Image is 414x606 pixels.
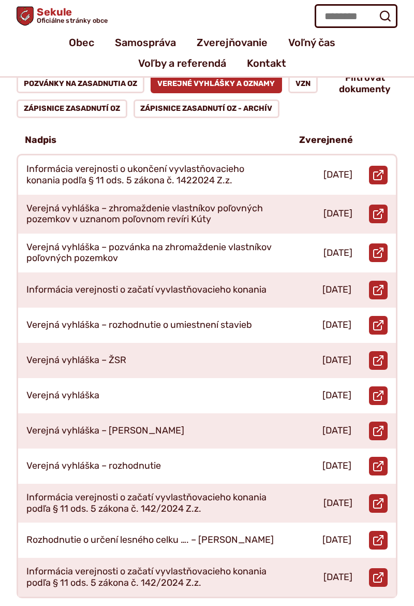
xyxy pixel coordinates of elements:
p: Verejná vyhláška – ŽSR [26,355,126,366]
p: [DATE] [322,390,351,401]
p: Verejná vyhláška – pozvánka na zhromaždenie vlastníkov poľovných pozemkov [26,242,275,264]
p: Nadpis [25,135,56,146]
p: [DATE] [322,425,351,437]
p: [DATE] [322,320,351,331]
p: Verejná vyhláška – rozhodnutie [26,460,161,472]
p: Informácia verejnosti o začatí vyvlastňovacieho konania podľa § 11 ods. 5 zákona č. 142/2024 Z.z. [26,492,275,514]
p: Verejná vyhláška – [PERSON_NAME] [26,425,184,437]
a: Voľby a referendá [138,53,226,74]
a: Zápisnice zasadnutí OZ - ARCHÍV [134,99,280,118]
p: [DATE] [322,355,351,366]
a: Verejné vyhlášky a oznamy [151,75,283,93]
p: [DATE] [323,169,352,181]
a: Zápisnice zasadnutí OZ [17,99,127,118]
a: Obec [69,32,94,53]
a: Samospráva [115,32,176,53]
p: Verejná vyhláška [26,390,99,401]
button: Filtrovať dokumenty [337,73,397,95]
img: Prejsť na domovskú stránku [17,7,34,26]
p: [DATE] [323,572,352,583]
a: Zverejňovanie [197,32,268,53]
a: Voľný čas [288,32,335,53]
p: Verejná vyhláška – rozhodnutie o umiestnení stavieb [26,320,252,331]
p: [DATE] [322,460,351,472]
p: Informácia verejnosti o ukončení vyvlastňovacieho konania podľa § 11 ods. 5 zákona č. 1422024 Z.z. [26,164,275,186]
a: VZN [288,75,318,93]
p: [DATE] [323,208,352,220]
p: Rozhodnutie o určení lesného celku …. – [PERSON_NAME] [26,535,274,546]
span: Filtrovať dokumenty [339,73,391,95]
p: [DATE] [322,535,351,546]
p: Informácia verejnosti o začatí vyvlastňovacieho konania [26,284,267,296]
p: [DATE] [322,284,351,296]
p: Verejná vyhláška – zhromaždenie vlastníkov poľovných pozemkov v uznanom poľovnom revíri Kúty [26,203,275,225]
p: Zverejnené [299,135,353,146]
span: Sekule [34,7,108,24]
a: Pozvánky na zasadnutia OZ [17,75,144,93]
a: Logo Sekule, prejsť na domovskú stránku. [17,7,108,26]
p: [DATE] [323,248,352,259]
p: Informácia verejnosti o začatí vyvlastňovacieho konania podľa § 11 ods. 5 zákona č. 142/2024 Z.z. [26,566,275,588]
span: Oficiálne stránky obce [37,17,108,24]
a: Kontakt [247,53,286,74]
p: [DATE] [323,498,352,509]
